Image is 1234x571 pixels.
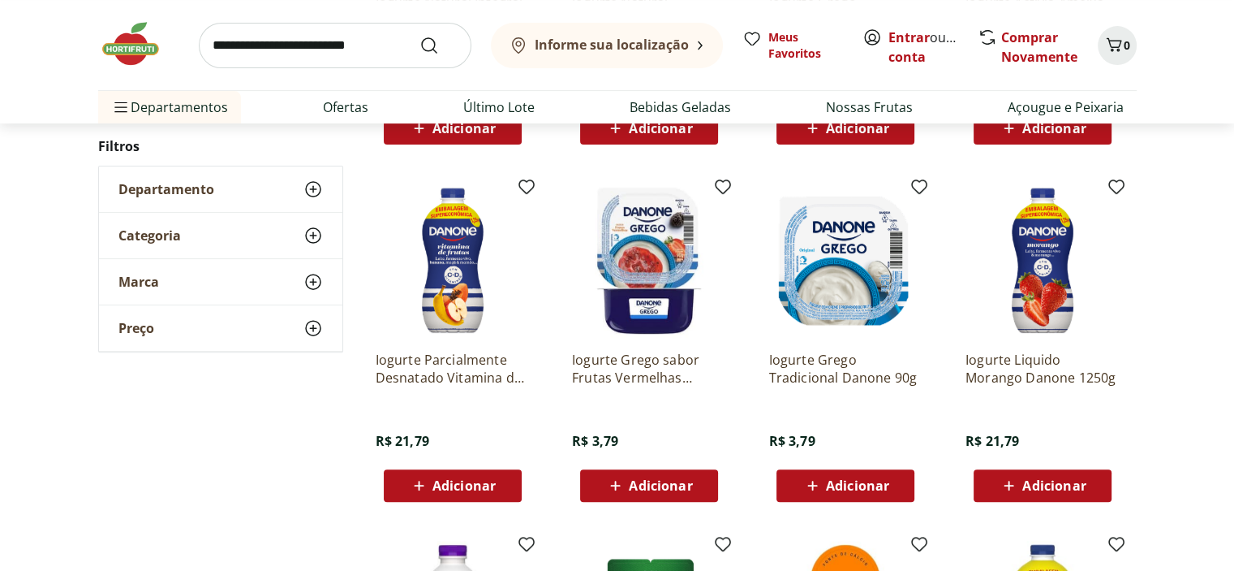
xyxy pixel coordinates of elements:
a: Iogurte Grego Tradicional Danone 90g [768,351,922,387]
img: Iogurte Grego sabor Frutas Vermelhas Danone 90g [572,184,726,338]
img: Iogurte Parcialmente Desnatado Vitamina de Frutas Danone 1250g [376,184,530,338]
img: Hortifruti [98,19,179,68]
span: 0 [1124,37,1130,53]
button: Menu [111,88,131,127]
button: Carrinho [1098,26,1137,65]
button: Adicionar [580,112,718,145]
span: R$ 21,79 [965,432,1019,450]
span: Adicionar [1022,479,1086,492]
button: Adicionar [384,112,522,145]
a: Entrar [888,28,930,46]
span: R$ 21,79 [376,432,429,450]
img: Iogurte Grego Tradicional Danone 90g [768,184,922,338]
button: Adicionar [974,112,1111,145]
span: Adicionar [432,479,496,492]
a: Nossas Frutas [826,97,913,117]
button: Submit Search [419,36,458,55]
h2: Filtros [98,130,343,162]
button: Marca [99,259,342,305]
a: Último Lote [463,97,535,117]
button: Departamento [99,167,342,212]
span: Adicionar [629,122,692,135]
span: Marca [118,274,159,290]
a: Iogurte Liquido Morango Danone 1250g [965,351,1120,387]
button: Adicionar [974,469,1111,502]
img: Iogurte Liquido Morango Danone 1250g [965,184,1120,338]
a: Comprar Novamente [1001,28,1077,66]
a: Ofertas [323,97,368,117]
span: ou [888,28,961,67]
a: Iogurte Parcialmente Desnatado Vitamina de Frutas Danone 1250g [376,351,530,387]
a: Meus Favoritos [742,29,843,62]
span: Departamento [118,181,214,197]
span: Preço [118,320,154,336]
span: Adicionar [629,479,692,492]
button: Adicionar [776,469,914,502]
button: Categoria [99,213,342,258]
a: Iogurte Grego sabor Frutas Vermelhas Danone 90g [572,351,726,387]
a: Criar conta [888,28,978,66]
button: Informe sua localização [491,23,723,68]
button: Preço [99,305,342,351]
span: R$ 3,79 [768,432,815,450]
button: Adicionar [384,469,522,502]
a: Bebidas Geladas [630,97,731,117]
span: R$ 3,79 [572,432,618,450]
button: Adicionar [580,469,718,502]
span: Adicionar [432,122,496,135]
a: Açougue e Peixaria [1008,97,1124,117]
span: Categoria [118,227,181,244]
input: search [199,23,471,68]
span: Adicionar [826,479,889,492]
span: Adicionar [1022,122,1086,135]
span: Departamentos [111,88,228,127]
span: Adicionar [826,122,889,135]
b: Informe sua localização [535,36,689,54]
span: Meus Favoritos [768,29,843,62]
button: Adicionar [776,112,914,145]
